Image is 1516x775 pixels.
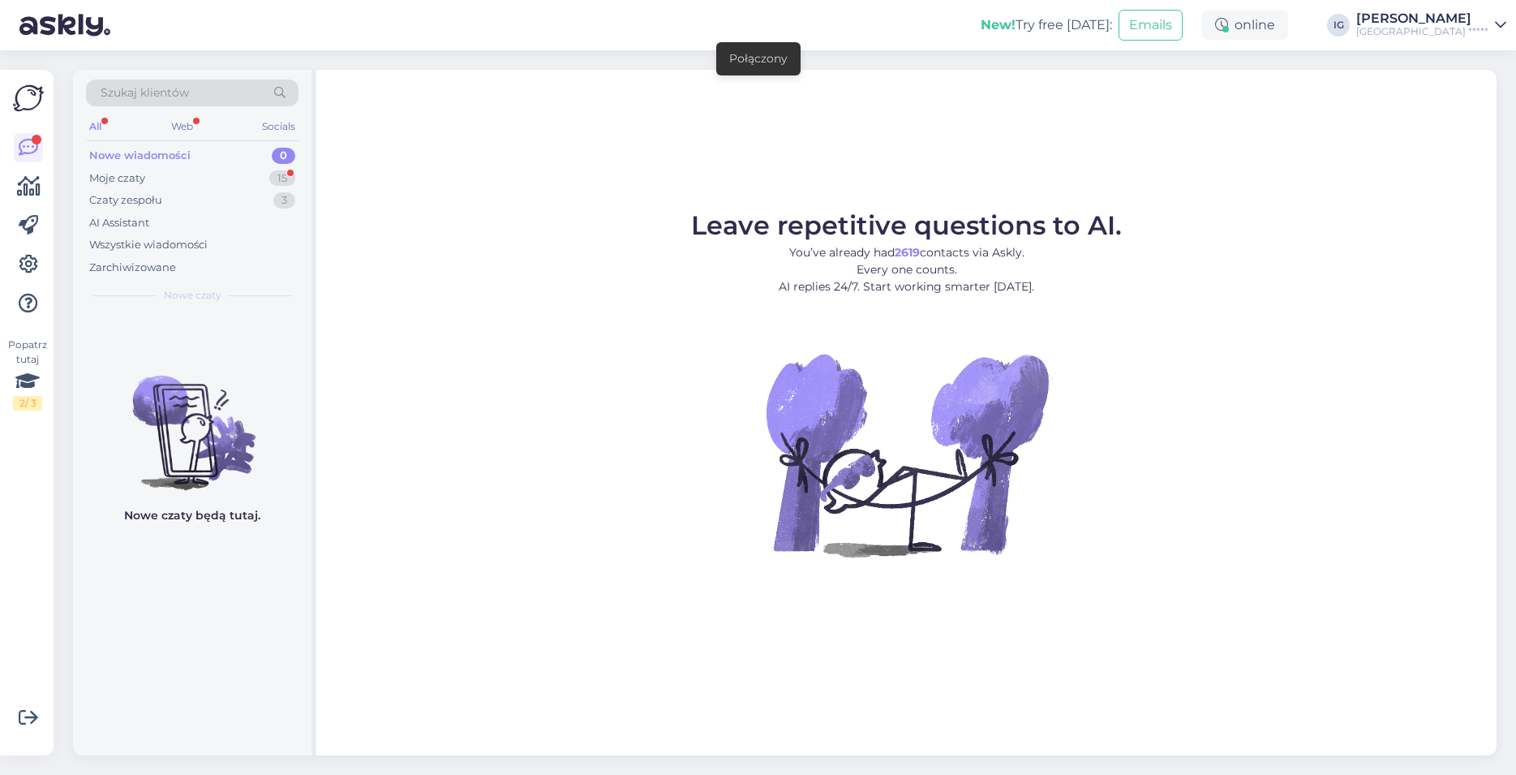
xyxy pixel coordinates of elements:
[168,116,196,137] div: Web
[895,245,920,260] b: 2619
[124,507,260,524] p: Nowe czaty będą tutaj.
[981,15,1112,35] div: Try free [DATE]:
[164,288,221,303] span: Nowe czaty
[273,192,295,209] div: 3
[89,215,149,231] div: AI Assistant
[1202,11,1288,40] div: online
[761,308,1053,601] img: No Chat active
[101,84,189,101] span: Szukaj klientów
[269,170,295,187] div: 15
[1356,12,1506,38] a: [PERSON_NAME][GEOGRAPHIC_DATA] *****
[13,338,42,411] div: Popatrz tutaj
[1356,12,1488,25] div: [PERSON_NAME]
[1327,14,1350,37] div: IG
[272,148,295,164] div: 0
[89,148,191,164] div: Nowe wiadomości
[691,244,1122,295] p: You’ve already had contacts via Askly. Every one counts. AI replies 24/7. Start working smarter [...
[13,396,42,411] div: 2 / 3
[89,170,145,187] div: Moje czaty
[729,50,788,67] div: Połączony
[89,237,208,253] div: Wszystkie wiadomości
[89,260,176,276] div: Zarchiwizowane
[1119,10,1183,41] button: Emails
[73,347,311,493] img: No chats
[13,83,44,114] img: Askly Logo
[691,209,1122,241] span: Leave repetitive questions to AI.
[259,116,298,137] div: Socials
[86,116,105,137] div: All
[89,192,162,209] div: Czaty zespołu
[981,17,1016,32] b: New!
